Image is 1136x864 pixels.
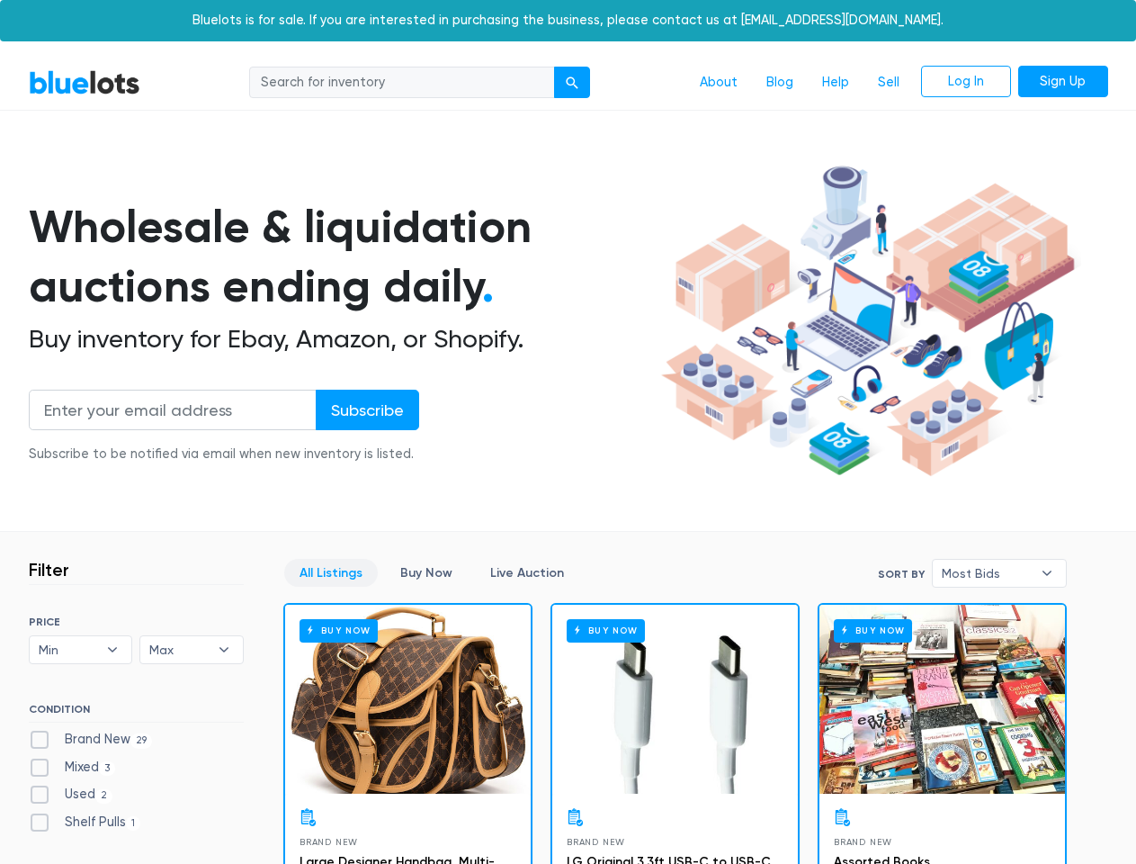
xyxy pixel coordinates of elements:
span: Most Bids [942,560,1032,587]
div: Subscribe to be notified via email when new inventory is listed. [29,445,419,464]
span: Brand New [300,837,358,847]
h3: Filter [29,559,69,580]
a: Blog [752,66,808,100]
img: hero-ee84e7d0318cb26816c560f6b4441b76977f77a177738b4e94f68c95b2b83dbb.png [655,157,1081,485]
a: Sell [863,66,914,100]
h1: Wholesale & liquidation auctions ending daily [29,197,655,317]
a: Sign Up [1018,66,1108,98]
label: Mixed [29,758,116,778]
span: . [482,259,494,313]
a: Buy Now [285,605,531,794]
span: 29 [130,733,153,748]
a: Log In [921,66,1011,98]
a: BlueLots [29,69,140,95]
h6: CONDITION [29,703,244,723]
label: Used [29,785,113,805]
span: Brand New [834,837,892,847]
a: All Listings [284,559,378,587]
span: 3 [99,761,116,776]
span: Max [149,636,209,663]
b: ▾ [94,636,131,663]
h6: Buy Now [834,619,912,642]
label: Sort By [878,566,925,582]
input: Search for inventory [249,67,555,99]
a: Live Auction [475,559,579,587]
b: ▾ [1028,560,1066,587]
label: Brand New [29,730,153,750]
h6: Buy Now [567,619,645,642]
h6: PRICE [29,616,244,628]
span: 2 [95,789,113,804]
a: Buy Now [552,605,798,794]
a: Buy Now [385,559,468,587]
label: Shelf Pulls [29,813,141,832]
input: Enter your email address [29,390,317,430]
b: ▾ [205,636,243,663]
span: Min [39,636,98,663]
input: Subscribe [316,390,419,430]
span: 1 [126,816,141,831]
a: About [685,66,752,100]
span: Brand New [567,837,625,847]
a: Buy Now [819,605,1065,794]
h6: Buy Now [300,619,378,642]
h2: Buy inventory for Ebay, Amazon, or Shopify. [29,324,655,355]
a: Help [808,66,863,100]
